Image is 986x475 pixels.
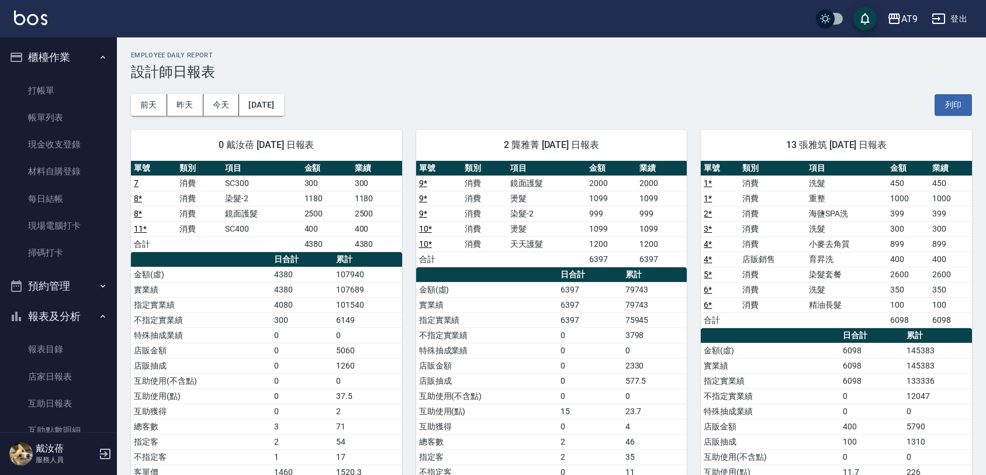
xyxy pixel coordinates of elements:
td: 互助使用(不含點) [131,373,271,388]
td: 3 [271,419,333,434]
td: 2330 [622,358,687,373]
td: 染髮-2 [507,206,586,221]
td: 消費 [177,191,222,206]
td: 2000 [586,175,636,191]
td: 1099 [636,221,687,236]
td: 特殊抽成業績 [701,404,840,419]
td: 300 [271,312,333,328]
td: 0 [271,373,333,388]
td: 2500 [352,206,402,221]
td: 指定實業績 [131,297,271,312]
h2: Employee Daily Report [131,51,972,59]
td: 400 [929,252,972,267]
td: 0 [622,388,687,404]
td: 合計 [131,236,177,252]
td: 0 [271,404,333,419]
td: 指定客 [416,449,558,464]
td: 0 [333,328,402,343]
td: 75945 [622,312,687,328]
td: 899 [929,236,972,252]
th: 累計 [904,328,972,343]
table: a dense table [416,161,687,267]
td: 1099 [586,221,636,236]
td: 1260 [333,358,402,373]
td: 0 [271,388,333,404]
td: 71 [333,419,402,434]
td: 100 [887,297,930,312]
td: 1200 [586,236,636,252]
td: 消費 [739,267,806,282]
button: save [853,7,877,30]
th: 日合計 [558,267,622,283]
td: 互助使用(不含點) [416,388,558,404]
td: 17 [333,449,402,464]
td: 特殊抽成業績 [131,328,271,343]
th: 業績 [352,161,402,176]
td: 5790 [904,419,972,434]
td: 450 [887,175,930,191]
td: 0 [904,404,972,419]
td: 0 [558,343,622,358]
td: 指定實業績 [701,373,840,388]
td: 消費 [462,221,507,236]
td: 金額(虛) [131,267,271,282]
a: 互助日報表 [5,390,112,417]
td: 6098 [840,343,904,358]
td: 互助獲得 [131,404,271,419]
td: 0 [622,343,687,358]
th: 類別 [462,161,507,176]
td: 6397 [636,252,687,267]
td: 洗髮 [806,282,887,297]
img: Logo [14,11,47,25]
td: 育昇洗 [806,252,887,267]
a: 互助點數明細 [5,417,112,444]
td: 300 [352,175,402,191]
td: 不指定客 [131,449,271,464]
td: 消費 [462,175,507,191]
td: 2 [558,434,622,449]
td: 4380 [302,236,352,252]
td: 101540 [333,297,402,312]
button: 前天 [131,94,167,116]
td: 店販抽成 [701,434,840,449]
td: 特殊抽成業績 [416,343,558,358]
h3: 設計師日報表 [131,64,972,80]
td: 999 [586,206,636,221]
a: 掃碼打卡 [5,239,112,266]
td: 0 [333,373,402,388]
td: 店販抽成 [416,373,558,388]
td: 不指定實業績 [131,312,271,328]
td: 0 [558,358,622,373]
span: 0 戴汝蓓 [DATE] 日報表 [145,139,388,151]
td: 消費 [739,206,806,221]
td: 1099 [586,191,636,206]
td: 海鹽SPA洗 [806,206,887,221]
th: 類別 [739,161,806,176]
td: 精油長髮 [806,297,887,312]
td: 0 [904,449,972,464]
td: 店販金額 [131,343,271,358]
td: 300 [929,221,972,236]
td: 6149 [333,312,402,328]
th: 單號 [131,161,177,176]
td: 天天護髮 [507,236,586,252]
a: 店家日報表 [5,363,112,390]
td: 0 [840,449,904,464]
a: 打帳單 [5,77,112,104]
td: 不指定實業績 [701,388,840,404]
td: 2 [333,404,402,419]
td: 2000 [636,175,687,191]
td: 指定客 [131,434,271,449]
button: AT9 [883,7,922,31]
td: 店販抽成 [131,358,271,373]
td: 鏡面護髮 [222,206,301,221]
th: 日合計 [840,328,904,343]
td: 23.7 [622,404,687,419]
span: 13 張雅筑 [DATE] 日報表 [715,139,958,151]
img: Person [9,442,33,466]
td: 6397 [558,282,622,297]
th: 單號 [701,161,739,176]
td: 350 [929,282,972,297]
td: 0 [840,388,904,404]
th: 業績 [636,161,687,176]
